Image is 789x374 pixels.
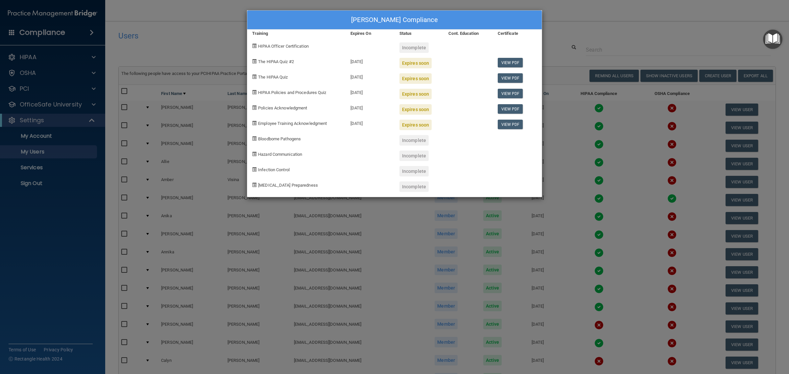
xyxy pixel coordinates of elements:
[258,121,327,126] span: Employee Training Acknowledgment
[399,73,432,84] div: Expires soon
[399,166,429,176] div: Incomplete
[346,115,394,130] div: [DATE]
[399,42,429,53] div: Incomplete
[247,11,542,30] div: [PERSON_NAME] Compliance
[399,181,429,192] div: Incomplete
[498,58,523,67] a: View PDF
[346,68,394,84] div: [DATE]
[258,59,294,64] span: The HIPAA Quiz #2
[399,104,432,115] div: Expires soon
[498,89,523,98] a: View PDF
[346,30,394,37] div: Expires On
[443,30,492,37] div: Cont. Education
[258,183,318,188] span: [MEDICAL_DATA] Preparedness
[258,90,326,95] span: HIPAA Policies and Procedures Quiz
[258,75,288,80] span: The HIPAA Quiz
[493,30,542,37] div: Certificate
[258,167,290,172] span: Infection Control
[394,30,443,37] div: Status
[763,30,782,49] button: Open Resource Center
[346,84,394,99] div: [DATE]
[346,53,394,68] div: [DATE]
[399,135,429,146] div: Incomplete
[498,104,523,114] a: View PDF
[498,120,523,129] a: View PDF
[498,73,523,83] a: View PDF
[258,136,301,141] span: Bloodborne Pathogens
[258,105,307,110] span: Policies Acknowledgment
[399,120,432,130] div: Expires soon
[247,30,346,37] div: Training
[258,152,302,157] span: Hazard Communication
[399,151,429,161] div: Incomplete
[258,44,309,49] span: HIPAA Officer Certification
[399,89,432,99] div: Expires soon
[346,99,394,115] div: [DATE]
[399,58,432,68] div: Expires soon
